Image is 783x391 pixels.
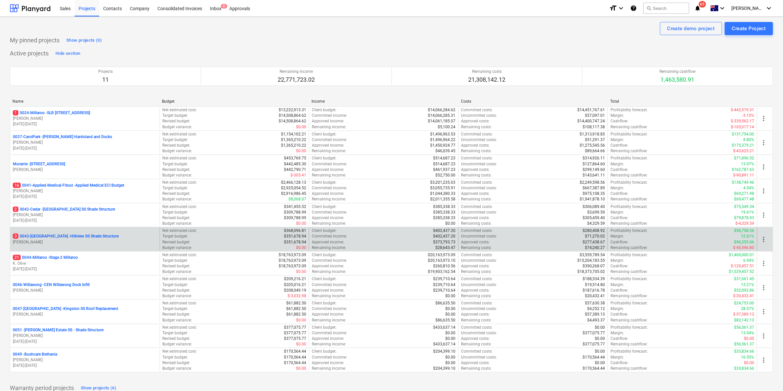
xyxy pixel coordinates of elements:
p: Remaining cashflow : [610,124,648,130]
p: Budget variance : [163,196,192,202]
p: Net estimated cost : [163,132,197,137]
p: Committed costs : [461,228,493,234]
p: Uncommitted costs : [461,161,497,167]
p: $314,926.11 [583,155,605,161]
button: Create demo project [660,22,722,35]
p: Approved income : [312,191,344,196]
i: notifications [695,4,701,12]
p: Revised budget : [163,143,191,148]
p: Approved costs : [461,118,490,124]
div: Costs [461,99,605,104]
p: 13.97% [741,161,754,167]
p: Approved income : [312,167,344,173]
p: [DATE] - [DATE] [13,146,157,151]
p: $1,365,210.22 [281,137,306,143]
p: Remaining income : [312,245,346,251]
p: Remaining cashflow : [610,221,648,226]
i: keyboard_arrow_down [765,4,773,12]
p: $138,749.46 [732,180,754,185]
p: K. Olive [13,261,157,266]
p: Margin : [610,210,624,215]
p: 0049 - Bushcare Bethania [13,352,57,357]
p: $-305.41 [290,173,306,178]
p: Uncommitted costs : [461,113,497,118]
p: $514,687.23 [433,161,456,167]
p: Committed costs : [461,155,493,161]
p: Net estimated cost : [163,252,197,258]
p: $373,793.73 [433,239,456,245]
p: Margin : [610,234,624,239]
p: [DATE] - [DATE] [13,266,157,272]
p: $108,117.38 [583,124,605,130]
p: [DATE] - [DATE] [13,194,157,199]
p: $1,154,102.21 [281,132,306,137]
p: $0.00 [446,221,456,226]
p: $5,100.24 [438,124,456,130]
div: Total [610,99,755,104]
div: 0051 -[PERSON_NAME] Estate SS - Shade Structure[PERSON_NAME][DATE]-[DATE] [13,327,157,344]
p: Remaining costs : [461,124,492,130]
div: Create Project [732,24,766,33]
p: $3,559,789.54 [580,252,605,258]
p: $51,291.37 [585,137,605,143]
p: $-45,596.80 [733,245,754,251]
p: Remaining cashflow : [610,173,648,178]
p: Target budget : [163,234,188,239]
p: Committed income : [312,210,347,215]
p: 22,771,723.02 [278,76,315,84]
p: $442,485.30 [284,161,306,167]
p: $14,061,185.07 [428,118,456,124]
p: Revised budget : [163,191,191,196]
p: Net estimated cost : [163,180,197,185]
p: Remaining income : [312,173,346,178]
div: 10024-Millaroo -SLR [STREET_ADDRESS][PERSON_NAME][DATE]-[DATE] [13,110,157,127]
p: $-90,891.11 [733,173,754,178]
p: Cashflow : [610,239,628,245]
p: -3.15% [743,113,754,118]
p: $299,149.60 [583,167,605,173]
p: Budget variance : [163,221,192,226]
p: $667,387.89 [583,185,605,191]
div: Show projects (0) [66,37,102,44]
p: $461,937.23 [433,167,456,173]
p: Margin : [610,137,624,143]
p: Remaining cashflow [659,69,696,74]
span: more_vert [760,259,768,267]
div: Create demo project [667,24,715,33]
p: $402,437.20 [433,228,456,234]
p: Cashflow : [610,191,628,196]
p: $3,055,735.91 [430,185,456,191]
p: $143,641.11 [583,173,605,178]
p: $13,222,913.31 [279,107,306,113]
i: keyboard_arrow_down [719,4,726,12]
p: Remaining income : [312,221,346,226]
p: $975,108.35 [583,191,605,196]
p: Committed income : [312,113,347,118]
p: $351,678.94 [284,239,306,245]
p: $385,338.33 [433,210,456,215]
p: $79,878.93 [734,215,754,221]
p: Profitability forecast : [610,132,648,137]
p: My pinned projects [10,36,59,44]
p: Revised budget : [163,167,191,173]
p: 0037-CarolPark - [PERSON_NAME] Hardstand and Docks [13,134,112,140]
p: $341,455.52 [284,204,306,210]
p: Approved costs : [461,191,490,196]
p: Budget variance : [163,245,192,251]
p: $14,400,747.24 [577,118,605,124]
p: $-43,625.21 [733,148,754,154]
span: [PERSON_NAME] [732,6,765,11]
button: Create Project [725,22,773,35]
p: Uncommitted costs : [461,185,497,191]
p: Remaining costs [469,69,506,74]
p: $69,271.98 [734,191,754,196]
p: $280,408.92 [583,228,605,234]
p: 0024-Millaroo - SLR [STREET_ADDRESS] [13,110,90,116]
p: Committed income : [312,185,347,191]
p: Client budget : [312,204,336,210]
p: 0047-[GEOGRAPHIC_DATA] - Kingston SS Roof Replacement [13,306,118,312]
p: [PERSON_NAME] [13,188,157,194]
span: 2 [13,207,18,212]
p: 21,308,142.12 [469,76,506,84]
p: [PERSON_NAME] [13,288,157,293]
